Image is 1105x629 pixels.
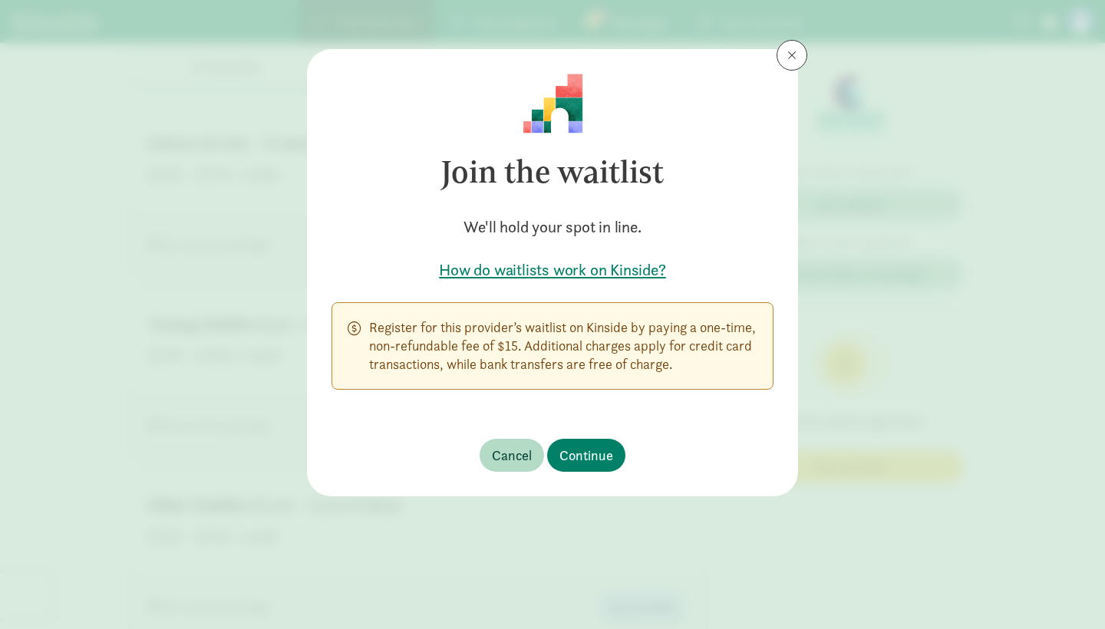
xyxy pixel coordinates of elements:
button: Continue [547,439,625,472]
a: How do waitlists work on Kinside? [331,259,773,281]
span: Continue [559,445,613,466]
h5: We'll hold your spot in line. [331,216,773,238]
span: Cancel [492,445,532,466]
p: Register for this provider’s waitlist on Kinside by paying a one-time, non-refundable fee of $15.... [369,318,757,374]
button: Cancel [480,439,544,472]
h3: Join the waitlist [331,133,773,210]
